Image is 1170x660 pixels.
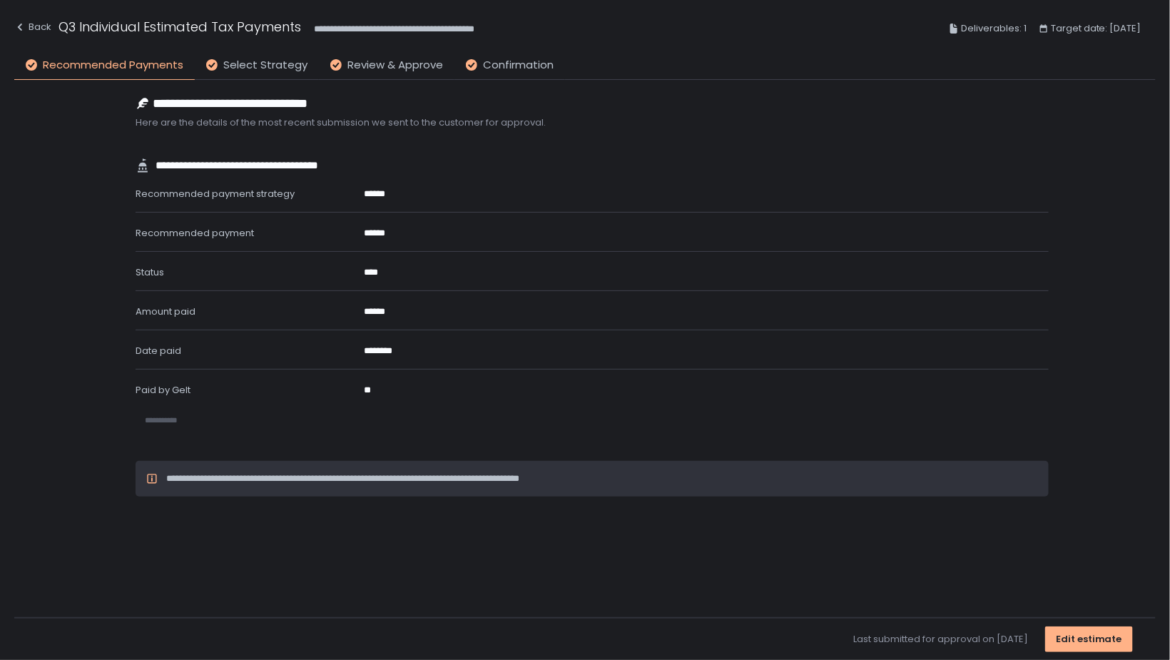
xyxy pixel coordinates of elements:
div: Back [14,19,51,36]
span: Last submitted for approval on [DATE] [853,633,1028,646]
span: Confirmation [483,57,554,73]
span: Review & Approve [347,57,443,73]
span: Recommended Payments [43,57,183,73]
span: Amount paid [136,305,195,318]
div: Edit estimate [1056,633,1122,646]
span: Status [136,265,164,279]
span: Select Strategy [223,57,307,73]
span: Recommended payment strategy [136,187,295,200]
span: Date paid [136,344,181,357]
span: Deliverables: 1 [961,20,1027,37]
span: Paid by Gelt [136,383,190,397]
span: Recommended payment [136,226,254,240]
h1: Q3 Individual Estimated Tax Payments [58,17,301,36]
span: Target date: [DATE] [1051,20,1141,37]
button: Back [14,17,51,41]
span: Here are the details of the most recent submission we sent to the customer for approval. [136,116,1049,129]
button: Edit estimate [1045,626,1133,652]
